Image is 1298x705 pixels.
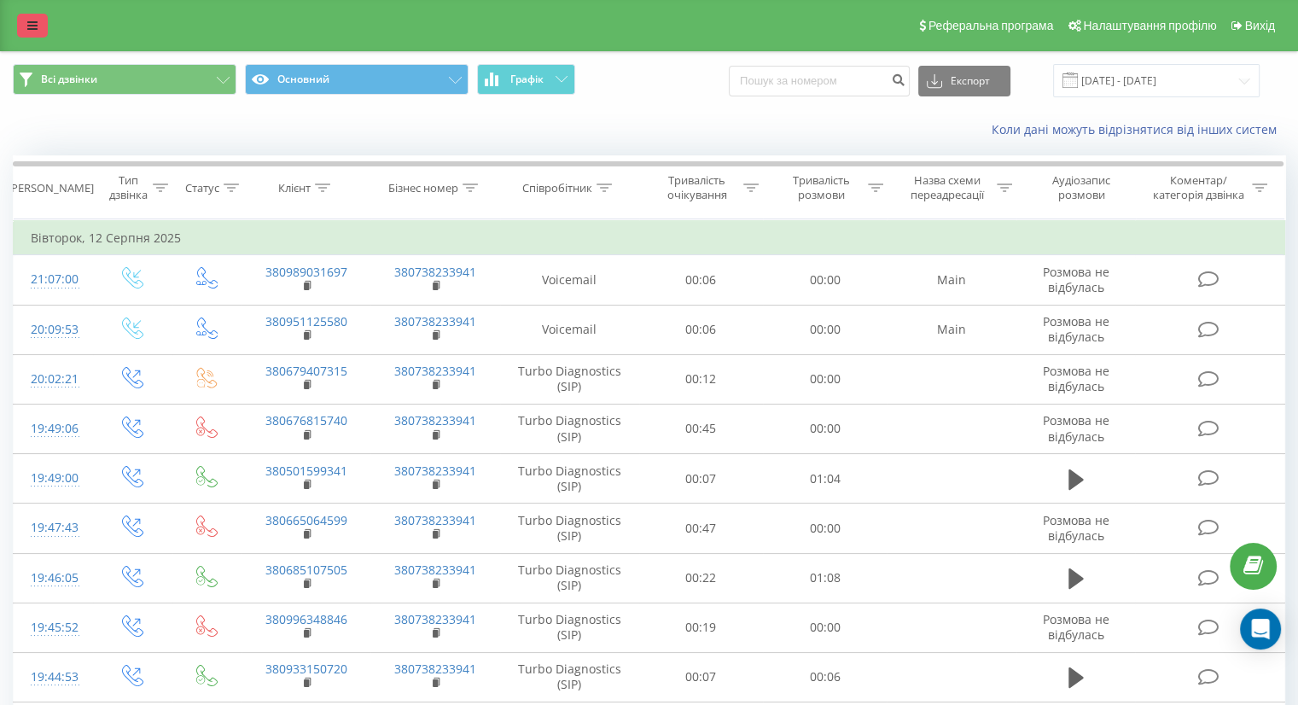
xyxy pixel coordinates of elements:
div: Назва схеми переадресації [903,173,992,202]
span: Розмова не відбулась [1043,313,1109,345]
td: 01:04 [763,454,887,504]
a: 380676815740 [265,412,347,428]
a: 380679407315 [265,363,347,379]
td: 00:06 [763,652,887,702]
a: 380685107505 [265,562,347,578]
span: Розмова не відбулась [1043,611,1109,643]
span: Розмова не відбулась [1043,412,1109,444]
button: Експорт [918,66,1010,96]
td: Voicemail [500,305,639,354]
span: Вихід [1245,19,1275,32]
td: Turbo Diagnostics (SIP) [500,603,639,652]
div: 19:47:43 [31,511,76,545]
td: Turbo Diagnostics (SIP) [500,553,639,603]
span: Розмова не відбулась [1043,264,1109,295]
div: 19:49:06 [31,412,76,446]
td: Voicemail [500,255,639,305]
td: 00:06 [639,305,763,354]
td: Turbo Diagnostics (SIP) [500,652,639,702]
a: 380933150720 [265,661,347,677]
div: 19:45:52 [31,611,76,644]
div: Аудіозапис розмови [1032,173,1132,202]
div: 20:02:21 [31,363,76,396]
a: 380738233941 [394,412,476,428]
td: Turbo Diagnostics (SIP) [500,354,639,404]
td: Turbo Diagnostics (SIP) [500,454,639,504]
a: 380738233941 [394,512,476,528]
div: 20:09:53 [31,313,76,347]
td: 01:08 [763,553,887,603]
td: 00:47 [639,504,763,553]
td: 00:07 [639,454,763,504]
td: 00:00 [763,305,887,354]
td: Main [887,255,1016,305]
td: 00:45 [639,404,763,453]
div: Співробітник [522,181,592,195]
div: 19:49:00 [31,462,76,495]
td: Turbo Diagnostics (SIP) [500,404,639,453]
a: 380989031697 [265,264,347,280]
div: [PERSON_NAME] [8,181,94,195]
button: Графік [477,64,575,95]
a: 380738233941 [394,363,476,379]
td: 00:00 [763,255,887,305]
td: 00:00 [763,404,887,453]
div: Тип дзвінка [108,173,148,202]
div: 21:07:00 [31,263,76,296]
td: 00:00 [763,603,887,652]
a: 380738233941 [394,611,476,627]
a: 380501599341 [265,463,347,479]
div: Тривалість очікування [655,173,740,202]
button: Основний [245,64,469,95]
div: Статус [185,181,219,195]
span: Графік [510,73,544,85]
a: 380951125580 [265,313,347,329]
div: Бізнес номер [388,181,458,195]
div: 19:44:53 [31,661,76,694]
td: 00:19 [639,603,763,652]
span: Всі дзвінки [41,73,97,86]
td: 00:00 [763,354,887,404]
div: Тривалість розмови [778,173,864,202]
a: 380738233941 [394,661,476,677]
a: 380738233941 [394,562,476,578]
span: Розмова не відбулась [1043,512,1109,544]
td: Turbo Diagnostics (SIP) [500,504,639,553]
div: 19:46:05 [31,562,76,595]
td: 00:12 [639,354,763,404]
td: Вівторок, 12 Серпня 2025 [14,221,1285,255]
a: 380996348846 [265,611,347,627]
div: Клієнт [278,181,311,195]
a: Коли дані можуть відрізнятися вiд інших систем [992,121,1285,137]
button: Всі дзвінки [13,64,236,95]
div: Open Intercom Messenger [1240,609,1281,650]
a: 380665064599 [265,512,347,528]
span: Розмова не відбулась [1043,363,1109,394]
span: Реферальна програма [928,19,1054,32]
a: 380738233941 [394,463,476,479]
td: 00:00 [763,504,887,553]
td: 00:06 [639,255,763,305]
a: 380738233941 [394,264,476,280]
td: 00:22 [639,553,763,603]
input: Пошук за номером [729,66,910,96]
td: Main [887,305,1016,354]
div: Коментар/категорія дзвінка [1148,173,1248,202]
span: Налаштування профілю [1083,19,1216,32]
td: 00:07 [639,652,763,702]
a: 380738233941 [394,313,476,329]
